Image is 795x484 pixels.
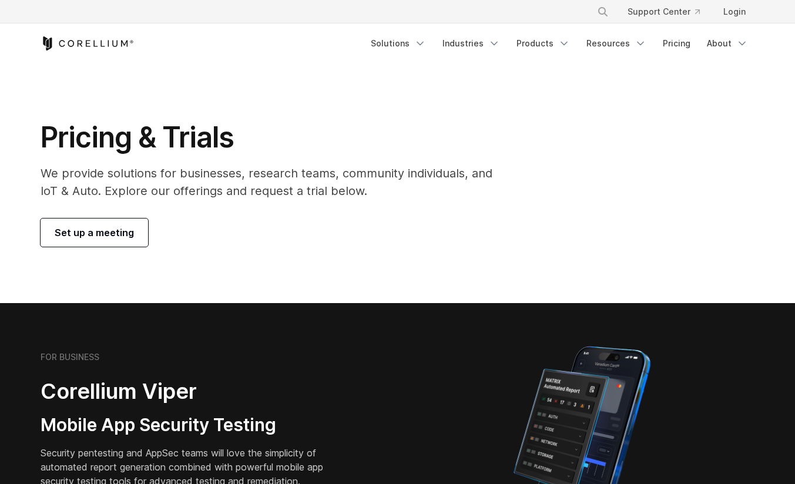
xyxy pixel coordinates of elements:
[41,219,148,247] a: Set up a meeting
[41,120,509,155] h1: Pricing & Trials
[364,33,755,54] div: Navigation Menu
[41,36,134,51] a: Corellium Home
[714,1,755,22] a: Login
[364,33,433,54] a: Solutions
[55,226,134,240] span: Set up a meeting
[592,1,613,22] button: Search
[509,33,577,54] a: Products
[579,33,653,54] a: Resources
[618,1,709,22] a: Support Center
[41,414,341,436] h3: Mobile App Security Testing
[700,33,755,54] a: About
[656,33,697,54] a: Pricing
[41,164,509,200] p: We provide solutions for businesses, research teams, community individuals, and IoT & Auto. Explo...
[435,33,507,54] a: Industries
[41,378,341,405] h2: Corellium Viper
[41,352,99,362] h6: FOR BUSINESS
[583,1,755,22] div: Navigation Menu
